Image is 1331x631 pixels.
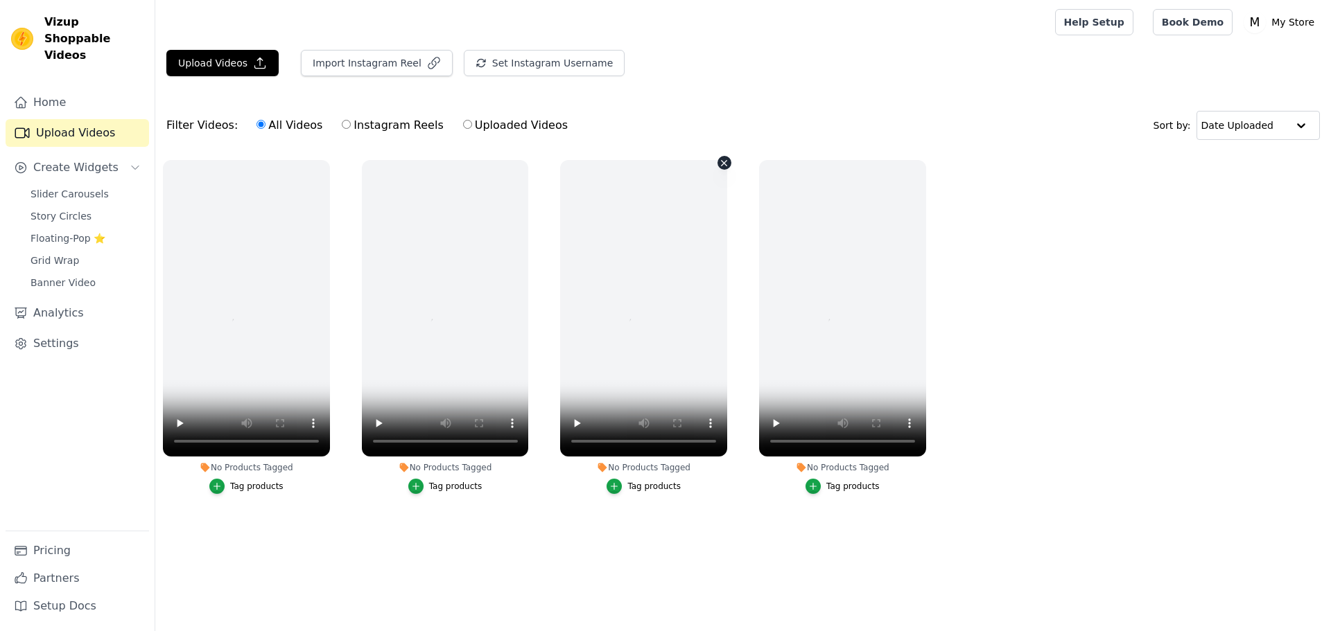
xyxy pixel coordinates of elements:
[429,481,482,492] div: Tag products
[22,229,149,248] a: Floating-Pop ⭐
[464,50,625,76] button: Set Instagram Username
[717,156,731,170] button: Video Delete
[256,120,266,129] input: All Videos
[627,481,681,492] div: Tag products
[31,254,79,267] span: Grid Wrap
[6,119,149,147] a: Upload Videos
[462,116,568,134] label: Uploaded Videos
[607,479,681,494] button: Tag products
[256,116,323,134] label: All Videos
[22,273,149,292] a: Banner Video
[362,462,529,473] div: No Products Tagged
[1244,10,1320,35] button: M My Store
[408,479,482,494] button: Tag products
[44,14,143,64] span: Vizup Shoppable Videos
[6,299,149,327] a: Analytics
[31,209,92,223] span: Story Circles
[301,50,453,76] button: Import Instagram Reel
[22,184,149,204] a: Slider Carousels
[560,462,727,473] div: No Products Tagged
[1266,10,1320,35] p: My Store
[230,481,284,492] div: Tag products
[6,154,149,181] button: Create Widgets
[6,565,149,592] a: Partners
[6,330,149,357] a: Settings
[6,537,149,565] a: Pricing
[22,206,149,226] a: Story Circles
[6,89,149,116] a: Home
[1250,15,1260,29] text: M
[463,120,472,129] input: Uploaded Videos
[163,462,330,473] div: No Products Tagged
[22,251,149,270] a: Grid Wrap
[11,28,33,50] img: Vizup
[1153,9,1233,35] a: Book Demo
[31,276,96,290] span: Banner Video
[826,481,880,492] div: Tag products
[166,109,575,141] div: Filter Videos:
[806,479,880,494] button: Tag products
[341,116,444,134] label: Instagram Reels
[33,159,119,176] span: Create Widgets
[31,231,105,245] span: Floating-Pop ⭐
[31,187,109,201] span: Slider Carousels
[759,462,926,473] div: No Products Tagged
[342,120,351,129] input: Instagram Reels
[166,50,279,76] button: Upload Videos
[1154,111,1321,140] div: Sort by:
[1055,9,1133,35] a: Help Setup
[209,479,284,494] button: Tag products
[6,592,149,620] a: Setup Docs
